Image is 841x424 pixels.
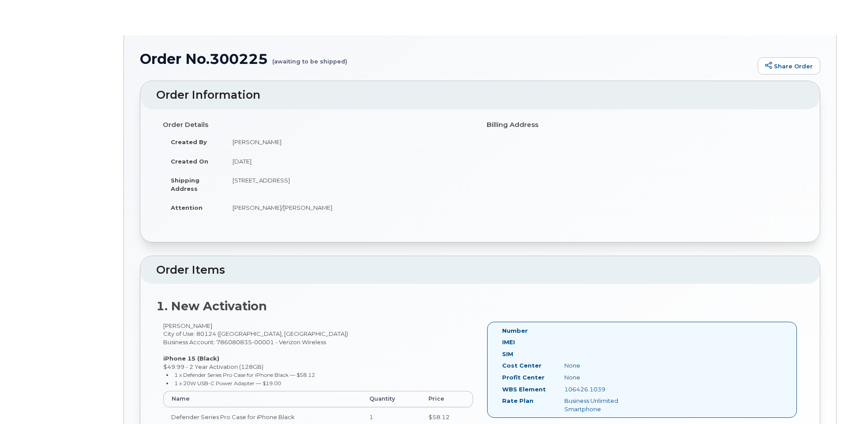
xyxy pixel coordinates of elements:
div: None [558,373,645,382]
strong: Attention [171,204,203,211]
th: Name [163,391,361,407]
h4: Billing Address [487,121,797,129]
label: IMEI [502,338,515,346]
strong: Shipping Address [171,177,199,192]
td: [DATE] [225,152,473,171]
small: 1 x Defender Series Pro Case for iPhone Black — $58.12 [174,372,315,378]
small: (awaiting to be shipped) [272,51,347,65]
th: Price [420,391,473,407]
h2: Order Items [156,264,804,276]
td: [PERSON_NAME]/[PERSON_NAME] [225,198,473,217]
label: SIM [502,350,513,358]
h1: Order No.300225 [140,51,753,67]
th: Quantity [361,391,420,407]
strong: Created On [171,158,208,165]
div: None [558,361,645,370]
h2: Order Information [156,89,804,101]
a: Share Order [758,57,820,75]
strong: 1. New Activation [156,299,267,313]
label: Profit Center [502,373,544,382]
small: 1 x 20W USB-C Power Adapter — $19.00 [174,380,281,387]
strong: Created By [171,138,207,145]
label: Number [502,327,528,335]
td: [STREET_ADDRESS] [225,171,473,198]
label: WBS Element [502,385,546,394]
strong: iPhone 15 (Black) [163,355,219,362]
label: Cost Center [502,361,541,370]
div: 106426.1039 [558,385,645,394]
td: [PERSON_NAME] [225,132,473,152]
div: Business Unlimited Smartphone [558,397,645,413]
h4: Order Details [163,121,473,129]
label: Rate Plan [502,397,533,405]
